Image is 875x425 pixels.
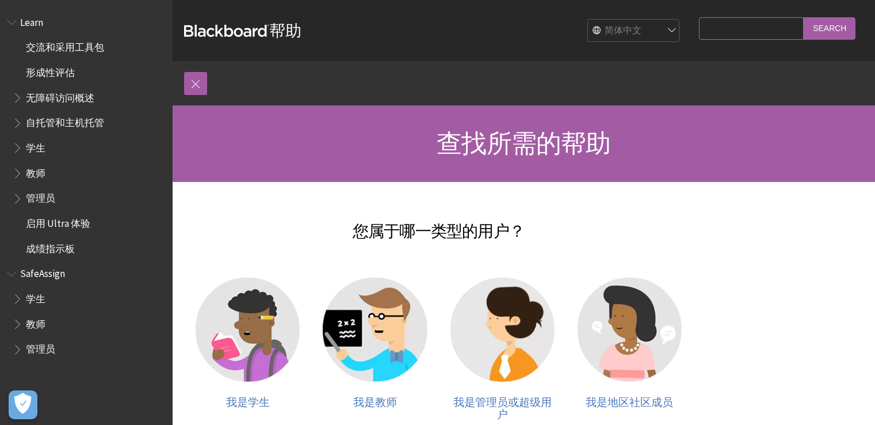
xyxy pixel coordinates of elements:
[9,390,37,419] button: Open Preferences
[184,20,301,41] a: Blackboard帮助
[196,278,300,421] a: 学生 我是学生
[586,396,673,409] span: 我是地区社区成员
[7,264,166,359] nav: Book outline for Blackboard SafeAssign
[7,13,166,259] nav: Book outline for Blackboard Learn Help
[804,17,855,40] input: Search
[26,38,104,54] span: 交流和采用工具包
[226,396,270,409] span: 我是学生
[26,138,45,154] span: 学生
[26,239,75,255] span: 成绩指示板
[450,278,555,421] a: 管理员 我是管理员或超级用户
[588,20,680,43] select: Site Language Selector
[20,264,65,280] span: SafeAssign
[196,278,300,382] img: 学生
[26,214,90,229] span: 启用 Ultra 体验
[453,396,552,422] span: 我是管理员或超级用户
[184,25,269,37] strong: Blackboard
[437,127,610,159] span: 查找所需的帮助
[26,88,94,104] span: 无障碍访问概述
[26,314,45,330] span: 教师
[578,278,682,421] a: 社区成员 我是地区社区成员
[353,396,397,409] span: 我是教师
[26,289,45,305] span: 学生
[26,113,104,129] span: 自托管和主机托管
[26,63,75,78] span: 形成性评估
[20,13,43,28] span: Learn
[450,278,555,382] img: 管理员
[323,278,427,382] img: 教师
[184,205,693,243] h2: 您属于哪一类型的用户？
[26,164,45,179] span: 教师
[578,278,682,382] img: 社区成员
[323,278,427,421] a: 教师 我是教师
[26,189,55,204] span: 管理员
[26,340,55,355] span: 管理员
